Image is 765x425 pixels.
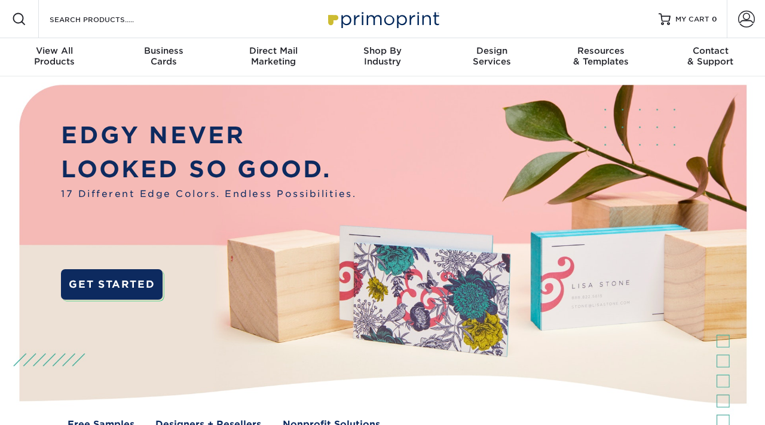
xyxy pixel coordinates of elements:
div: & Templates [546,45,656,67]
a: Shop ByIndustry [328,38,437,76]
img: Primoprint [323,6,442,32]
span: Direct Mail [219,45,328,56]
span: Design [437,45,546,56]
div: Industry [328,45,437,67]
input: SEARCH PRODUCTS..... [48,12,165,26]
a: GET STARTED [61,269,163,300]
span: 17 Different Edge Colors. Endless Possibilities. [61,187,356,201]
p: EDGY NEVER [61,118,356,153]
div: Cards [109,45,219,67]
span: Shop By [328,45,437,56]
a: Resources& Templates [546,38,656,76]
p: LOOKED SO GOOD. [61,152,356,187]
span: Resources [546,45,656,56]
span: Business [109,45,219,56]
div: Marketing [219,45,328,67]
a: Direct MailMarketing [219,38,328,76]
div: Services [437,45,546,67]
span: 0 [712,15,717,23]
span: Contact [656,45,765,56]
a: BusinessCards [109,38,219,76]
div: & Support [656,45,765,67]
a: DesignServices [437,38,546,76]
span: MY CART [675,14,709,24]
a: Contact& Support [656,38,765,76]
